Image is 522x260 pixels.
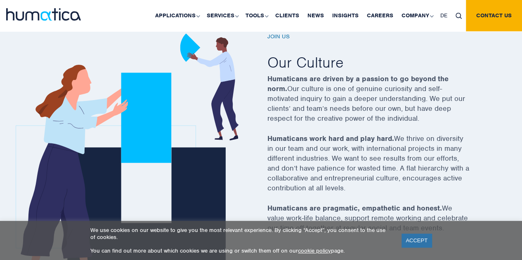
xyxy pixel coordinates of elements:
p: We value work-life balance, support remote working and celebrate our time-off together at regular... [267,203,490,243]
strong: Humaticans work hard and play hard. [267,134,394,143]
p: Our culture is one of genuine curiosity and self-motivated inquiry to gain a deeper understanding... [267,74,490,134]
span: DE [440,12,447,19]
p: You can find out more about which cookies we are using or switch them off on our page. [90,247,391,254]
a: cookie policy [298,247,331,254]
a: ACCEPT [402,234,432,247]
h2: Our Culture [267,53,490,72]
img: search_icon [456,13,462,19]
strong: Humaticans are driven by a passion to go beyond the norm. [267,74,449,93]
p: We use cookies on our website to give you the most relevant experience. By clicking “Accept”, you... [90,227,391,241]
strong: Humaticans are pragmatic, empathetic and honest. [267,204,442,213]
img: logo [6,8,81,21]
p: We thrive on diversity in our team and our work, with international projects in many different in... [267,134,490,203]
h6: Join us [267,33,490,40]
